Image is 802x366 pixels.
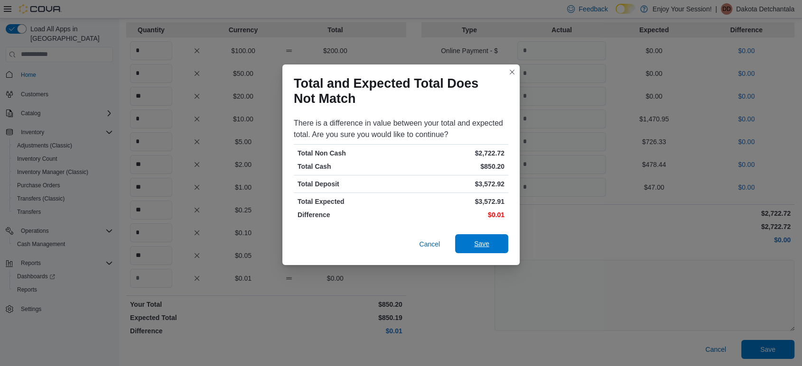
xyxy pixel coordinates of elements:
[403,179,504,189] p: $3,572.92
[419,239,440,249] span: Cancel
[403,162,504,171] p: $850.20
[403,210,504,220] p: $0.01
[298,162,399,171] p: Total Cash
[403,197,504,206] p: $3,572.91
[294,76,501,106] h1: Total and Expected Total Does Not Match
[403,148,504,158] p: $2,722.72
[506,66,518,78] button: Closes this modal window
[298,210,399,220] p: Difference
[415,235,444,254] button: Cancel
[298,197,399,206] p: Total Expected
[474,239,489,248] span: Save
[298,179,399,189] p: Total Deposit
[298,148,399,158] p: Total Non Cash
[294,118,508,140] div: There is a difference in value between your total and expected total. Are you sure you would like...
[455,234,508,253] button: Save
